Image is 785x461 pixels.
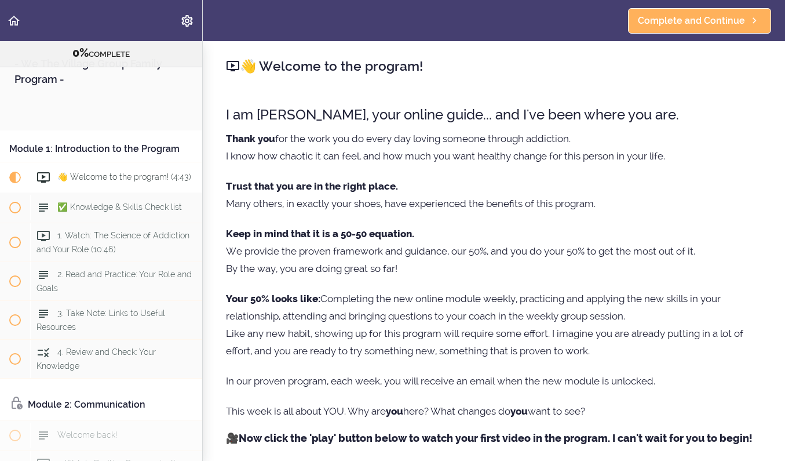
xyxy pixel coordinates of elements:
[226,372,762,390] p: In our proven program, each week, you will receive an email when the new module is unlocked.
[14,46,188,61] div: COMPLETE
[57,430,117,440] span: Welcome back!
[638,14,745,28] span: Complete and Continue
[57,202,182,212] span: ✅ Knowledge & Skills Check list
[386,405,403,417] strong: you
[226,402,762,420] p: This week is all about YOU. Why are here? What changes do want to see?
[36,347,156,370] span: 4. Review and Check: Your Knowledge
[226,180,398,192] strong: Trust that you are in the right place.
[226,225,762,277] p: We provide the proven framework and guidance, our 50%, and you do your 50% to get the most out of...
[72,46,89,60] span: 0%
[7,14,21,28] svg: Back to course curriculum
[239,432,753,444] strong: Now click the 'play' button below to watch your first video in the program. I can't wait for you ...
[226,290,762,360] p: Completing the new online module weekly, practicing and applying the new skills in your relations...
[36,308,165,331] span: 3. Take Note: Links to Useful Resources
[36,231,189,253] span: 1. Watch: The Science of Addiction and Your Role (10:46)
[226,130,762,165] p: for the work you do every day loving someone through addiction. I know how chaotic it can feel, a...
[510,405,528,417] strong: you
[226,56,762,76] h2: 👋 Welcome to the program!
[226,433,762,444] h4: 🎥
[226,177,762,212] p: Many others, in exactly your shoes, have experienced the benefits of this program.
[226,133,275,144] strong: Thank you
[36,270,192,292] span: 2. Read and Practice: Your Role and Goals
[226,293,320,304] strong: Your 50% looks like:
[628,8,771,34] a: Complete and Continue
[226,105,762,124] h3: I am [PERSON_NAME], your online guide... and I've been where you are.
[180,14,194,28] svg: Settings Menu
[57,172,191,182] span: 👋 Welcome to the program! (4:43)
[226,228,414,239] strong: Keep in mind that it is a 50-50 equation.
